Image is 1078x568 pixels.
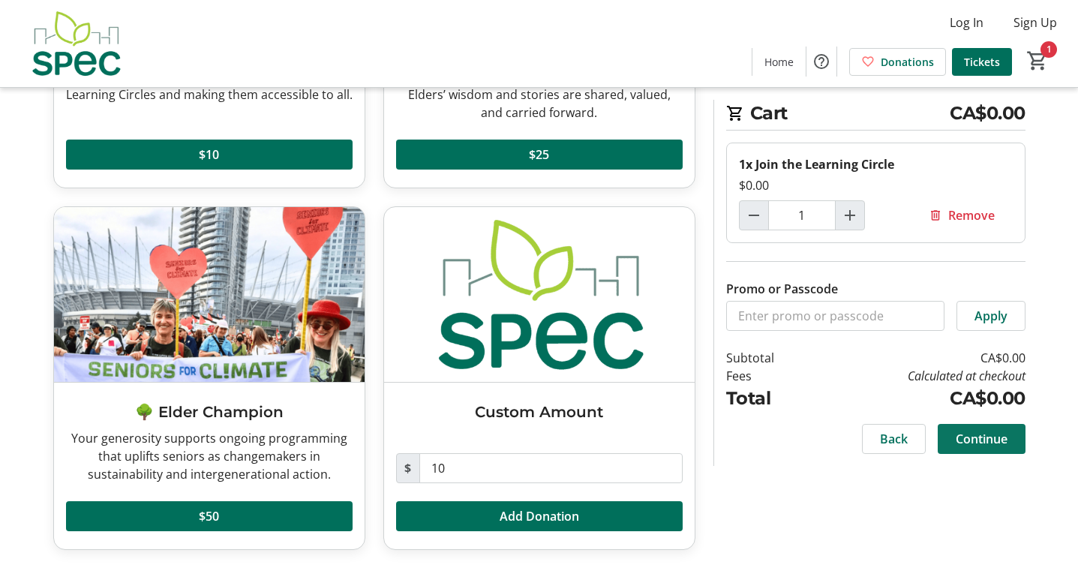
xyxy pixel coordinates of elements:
[764,54,794,70] span: Home
[529,146,549,164] span: $25
[199,146,219,164] span: $10
[396,401,683,423] h3: Custom Amount
[384,207,695,382] img: Custom Amount
[726,301,944,331] input: Enter promo or passcode
[1001,11,1069,35] button: Sign Up
[768,200,836,230] input: Join the Learning Circle Quantity
[396,501,683,531] button: Add Donation
[396,68,683,122] div: Your donation helps us create spaces where Elders’ wisdom and stories are shared, valued, and car...
[66,501,353,531] button: $50
[880,430,908,448] span: Back
[952,48,1012,76] a: Tickets
[726,367,813,385] td: Fees
[956,301,1025,331] button: Apply
[752,48,806,76] a: Home
[938,424,1025,454] button: Continue
[726,385,813,412] td: Total
[66,401,353,423] h3: 🌳 Elder Champion
[726,100,1025,131] h2: Cart
[862,424,926,454] button: Back
[974,307,1007,325] span: Apply
[726,349,813,367] td: Subtotal
[836,201,864,230] button: Increment by one
[54,207,365,382] img: 🌳 Elder Champion
[812,367,1025,385] td: Calculated at checkout
[396,453,420,483] span: $
[964,54,1000,70] span: Tickets
[199,507,219,525] span: $50
[9,6,143,81] img: SPEC's Logo
[739,155,1013,173] div: 1x Join the Learning Circle
[849,48,946,76] a: Donations
[66,429,353,483] div: Your generosity supports ongoing programming that uplifts seniors as changemakers in sustainabili...
[938,11,995,35] button: Log In
[1024,47,1051,74] button: Cart
[740,201,768,230] button: Decrement by one
[812,385,1025,412] td: CA$0.00
[881,54,934,70] span: Donations
[66,140,353,170] button: $10
[396,140,683,170] button: $25
[500,507,579,525] span: Add Donation
[739,176,1013,194] div: $0.00
[1013,14,1057,32] span: Sign Up
[950,100,1025,127] span: CA$0.00
[806,47,836,77] button: Help
[950,14,983,32] span: Log In
[956,430,1007,448] span: Continue
[948,206,995,224] span: Remove
[911,200,1013,230] button: Remove
[726,280,838,298] label: Promo or Passcode
[812,349,1025,367] td: CA$0.00
[419,453,683,483] input: Donation Amount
